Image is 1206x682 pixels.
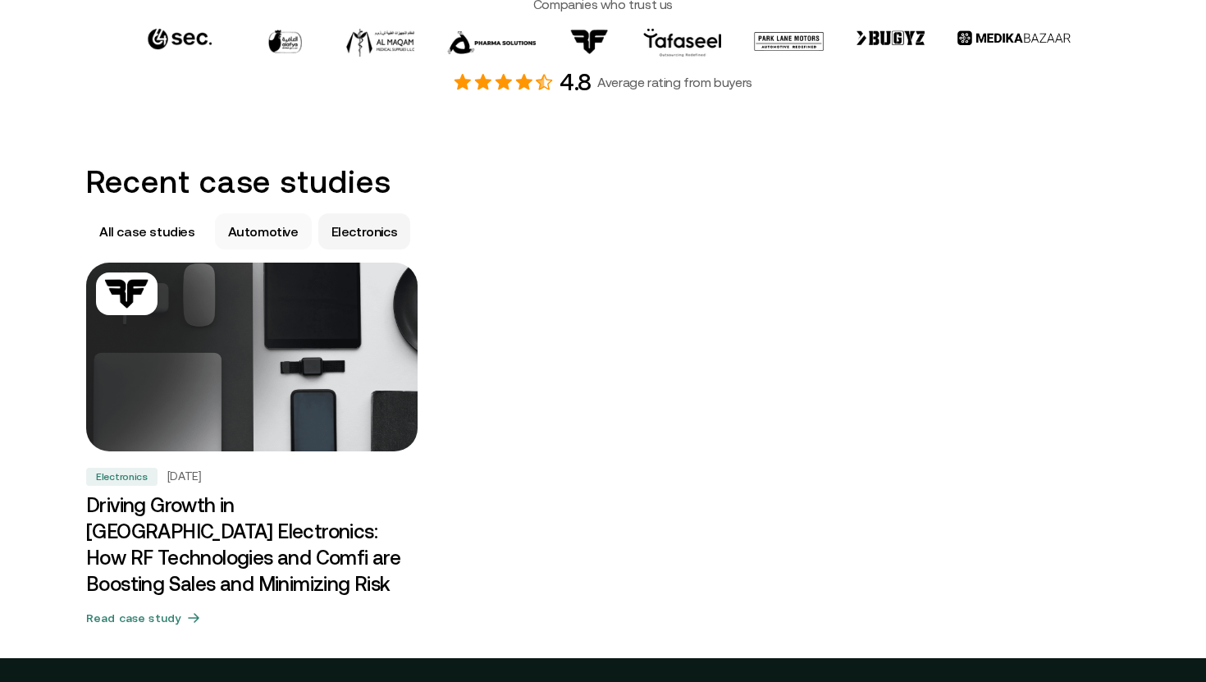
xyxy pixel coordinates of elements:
p: All case studies [99,222,195,241]
h3: Driving Growth in [GEOGRAPHIC_DATA] Electronics: How RF Technologies and Comfi are Boosting Sales... [86,492,418,597]
img: MedikaBazzar [957,29,1071,46]
img: Alafiya Chicken [268,29,302,53]
h4: 4.8 [560,66,591,98]
div: Electronics [86,468,158,486]
img: park lane motors [754,29,824,53]
img: RF technologies [569,29,610,54]
p: Electronics [331,222,398,241]
img: Al Maqam Medical [346,29,414,57]
img: Electronics [103,279,151,309]
p: Average rating from buyers [597,74,752,90]
img: bugyz [857,29,925,47]
img: Tafaseel Logo [643,29,721,57]
h5: [DATE] [167,469,202,484]
a: ElectronicsDriving Growth in UAE Electronics: How RF Technologies and Comfi are Boosting Sales an... [86,263,418,639]
img: 64sec [147,29,212,50]
button: Read case study [86,604,418,632]
img: Driving Growth in UAE Electronics: How RF Technologies and Comfi are Boosting Sales and Minimizin... [86,263,418,451]
img: Pharmasolutions [447,29,536,57]
h2: Recent case studies [86,163,1120,200]
p: Automotive [228,222,299,241]
h5: Read case study [86,610,180,626]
